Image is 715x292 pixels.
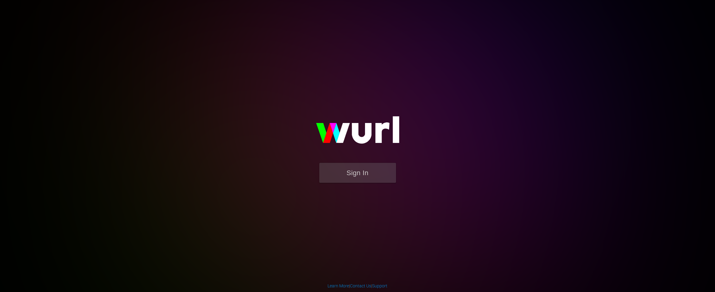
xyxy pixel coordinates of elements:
a: Learn More [328,283,349,288]
a: Contact Us [350,283,371,288]
button: Sign In [319,163,396,183]
img: wurl-logo-on-black-223613ac3d8ba8fe6dc639794a292ebdb59501304c7dfd60c99c58986ef67473.svg [296,103,419,163]
div: | | [328,283,387,289]
a: Support [372,283,387,288]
